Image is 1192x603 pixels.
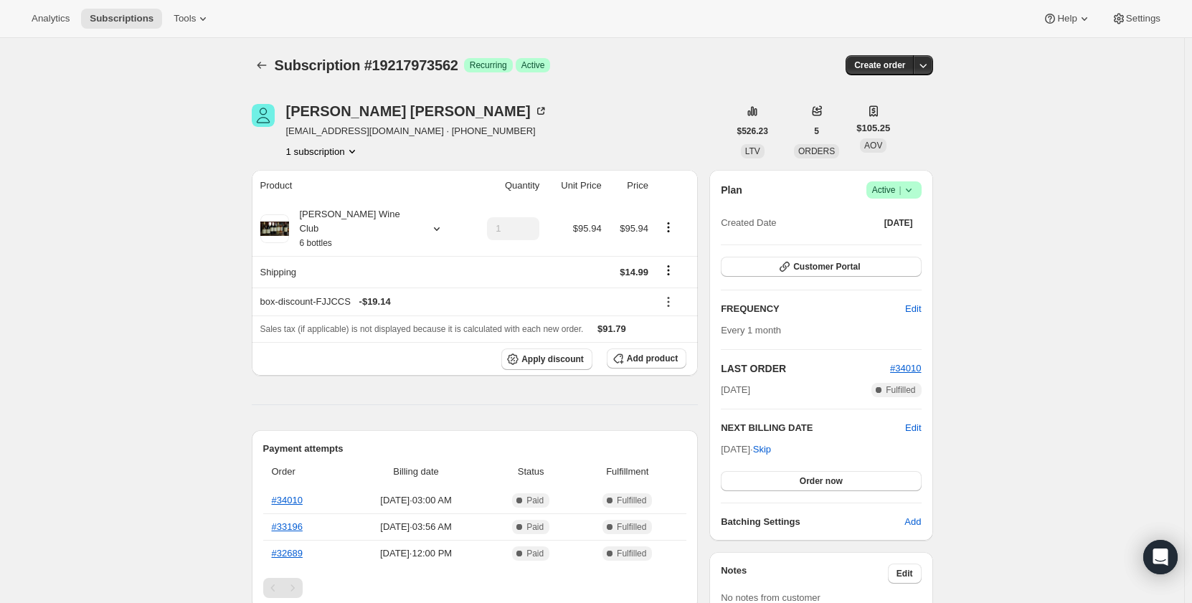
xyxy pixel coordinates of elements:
span: Created Date [721,216,776,230]
button: Subscriptions [81,9,162,29]
span: Apply discount [521,353,584,365]
span: - $19.14 [359,295,391,309]
h2: NEXT BILLING DATE [721,421,905,435]
th: Quantity [467,170,544,201]
button: Settings [1103,9,1169,29]
button: Create order [846,55,914,75]
span: Skip [753,442,771,457]
a: #34010 [890,363,921,374]
span: [DATE] · [721,444,771,455]
span: AOV [864,141,882,151]
span: [DATE] · 03:00 AM [347,493,485,508]
button: Help [1034,9,1099,29]
span: Every 1 month [721,325,781,336]
button: Shipping actions [657,262,680,278]
h2: Payment attempts [263,442,687,456]
button: Order now [721,471,921,491]
span: Add [904,515,921,529]
th: Shipping [252,256,468,288]
span: Settings [1126,13,1160,24]
span: $95.94 [573,223,602,234]
span: $95.94 [620,223,648,234]
span: Active [872,183,916,197]
span: [DATE] · 12:00 PM [347,546,485,561]
span: Help [1057,13,1077,24]
span: No notes from customer [721,592,820,603]
button: #34010 [890,361,921,376]
th: Unit Price [544,170,605,201]
th: Price [606,170,653,201]
span: Paid [526,495,544,506]
button: Subscriptions [252,55,272,75]
span: Michelle Turrin [252,104,275,127]
span: Subscription #19217973562 [275,57,458,73]
span: [DATE] · 03:56 AM [347,520,485,534]
span: ORDERS [798,146,835,156]
span: Add product [627,353,678,364]
button: Edit [897,298,930,321]
button: Add [896,511,930,533]
span: Subscriptions [90,13,153,24]
span: Fulfilled [617,495,646,506]
h2: Plan [721,183,742,197]
a: #34010 [272,495,303,505]
span: Billing date [347,465,485,479]
span: $105.25 [856,121,890,136]
span: Active [521,60,545,71]
button: Product actions [657,219,680,235]
span: [DATE] [884,217,913,229]
span: Edit [905,302,921,316]
button: Product actions [286,144,359,158]
a: #32689 [272,548,303,559]
span: Edit [897,568,913,579]
span: Tools [174,13,196,24]
span: Customer Portal [793,261,860,272]
button: Apply discount [501,348,592,370]
span: Fulfilled [617,548,646,559]
span: Create order [854,60,905,71]
a: #33196 [272,521,303,532]
button: Tools [165,9,219,29]
h3: Notes [721,564,888,584]
span: $14.99 [620,267,648,277]
div: box-discount-FJJCCS [260,295,648,309]
span: $526.23 [737,125,768,137]
button: Edit [905,421,921,435]
span: Paid [526,521,544,533]
th: Product [252,170,468,201]
span: Sales tax (if applicable) is not displayed because it is calculated with each new order. [260,324,584,334]
span: Paid [526,548,544,559]
button: 5 [805,121,828,141]
span: [EMAIL_ADDRESS][DOMAIN_NAME] · [PHONE_NUMBER] [286,124,548,138]
nav: Pagination [263,578,687,598]
span: Recurring [470,60,507,71]
div: Open Intercom Messenger [1143,540,1178,574]
span: | [899,184,901,196]
button: Customer Portal [721,257,921,277]
button: $526.23 [729,121,777,141]
span: Order now [800,475,843,487]
span: [DATE] [721,383,750,397]
button: [DATE] [876,213,922,233]
span: Fulfilled [886,384,915,396]
button: Skip [744,438,780,461]
span: 5 [814,125,819,137]
button: Edit [888,564,922,584]
h6: Batching Settings [721,515,904,529]
span: Analytics [32,13,70,24]
h2: FREQUENCY [721,302,905,316]
span: $91.79 [597,323,626,334]
small: 6 bottles [300,238,332,248]
button: Add product [607,348,686,369]
span: LTV [745,146,760,156]
div: [PERSON_NAME] Wine Club [289,207,418,250]
button: Analytics [23,9,78,29]
h2: LAST ORDER [721,361,890,376]
span: Fulfilled [617,521,646,533]
span: Fulfillment [577,465,678,479]
th: Order [263,456,344,488]
div: [PERSON_NAME] [PERSON_NAME] [286,104,548,118]
span: Status [493,465,568,479]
